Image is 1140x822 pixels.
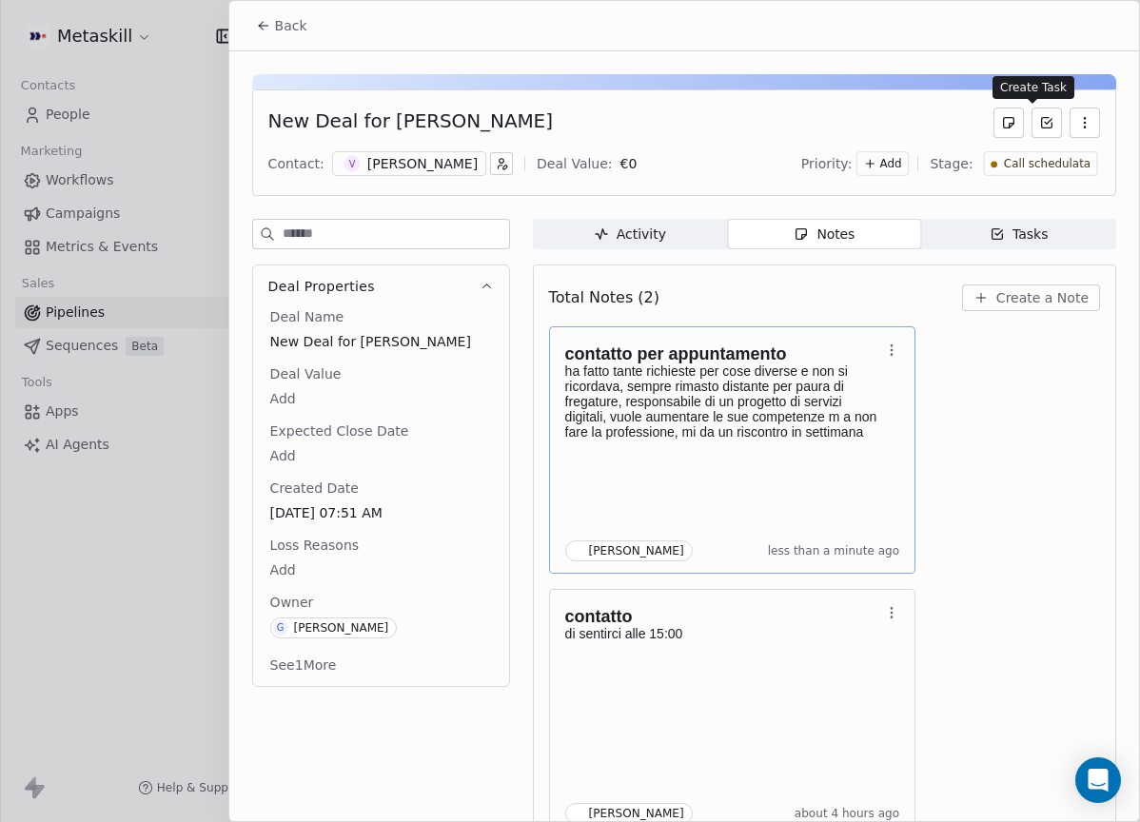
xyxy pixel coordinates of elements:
p: ha fatto tante richieste per cose diverse e non si ricordava, sempre rimasto distante per paura d... [565,363,881,440]
span: Create a Note [996,288,1089,307]
span: Stage: [930,154,973,173]
div: Activity [594,225,666,245]
span: V [344,156,360,172]
button: See1More [259,648,348,682]
span: Deal Name [266,307,348,326]
button: Deal Properties [253,265,509,307]
div: [PERSON_NAME] [589,544,684,558]
button: Back [245,9,319,43]
div: [PERSON_NAME] [589,807,684,820]
img: G [568,807,582,821]
div: New Deal for [PERSON_NAME] [268,108,553,138]
span: Total Notes (2) [549,286,659,309]
p: di sentirci alle 15:00 [565,626,881,641]
span: New Deal for [PERSON_NAME] [270,332,492,351]
div: Deal Properties [253,307,509,686]
p: Create Task [1000,80,1067,95]
span: Priority: [801,154,853,173]
span: Add [270,560,492,579]
span: Deal Value [266,364,345,383]
span: Add [270,446,492,465]
div: [PERSON_NAME] [294,621,389,635]
span: about 4 hours ago [795,806,899,821]
span: € 0 [620,156,638,171]
h1: contatto per appuntamento [565,344,881,363]
div: Deal Value: [537,154,612,173]
span: Back [275,16,307,35]
div: Tasks [990,225,1049,245]
span: [DATE] 07:51 AM [270,503,492,522]
span: Expected Close Date [266,421,413,440]
span: Owner [266,593,318,612]
div: Contact: [268,154,324,173]
div: Open Intercom Messenger [1075,757,1121,803]
div: G [277,620,285,636]
span: Loss Reasons [266,536,363,555]
button: Create a Note [962,284,1100,311]
span: Call schedulata [1003,156,1090,172]
span: Add [270,389,492,408]
span: Add [880,156,902,172]
div: [PERSON_NAME] [367,154,478,173]
span: Created Date [266,479,363,498]
span: less than a minute ago [768,543,899,558]
img: G [568,544,582,558]
span: Deal Properties [268,277,375,296]
h1: contatto [565,607,881,626]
